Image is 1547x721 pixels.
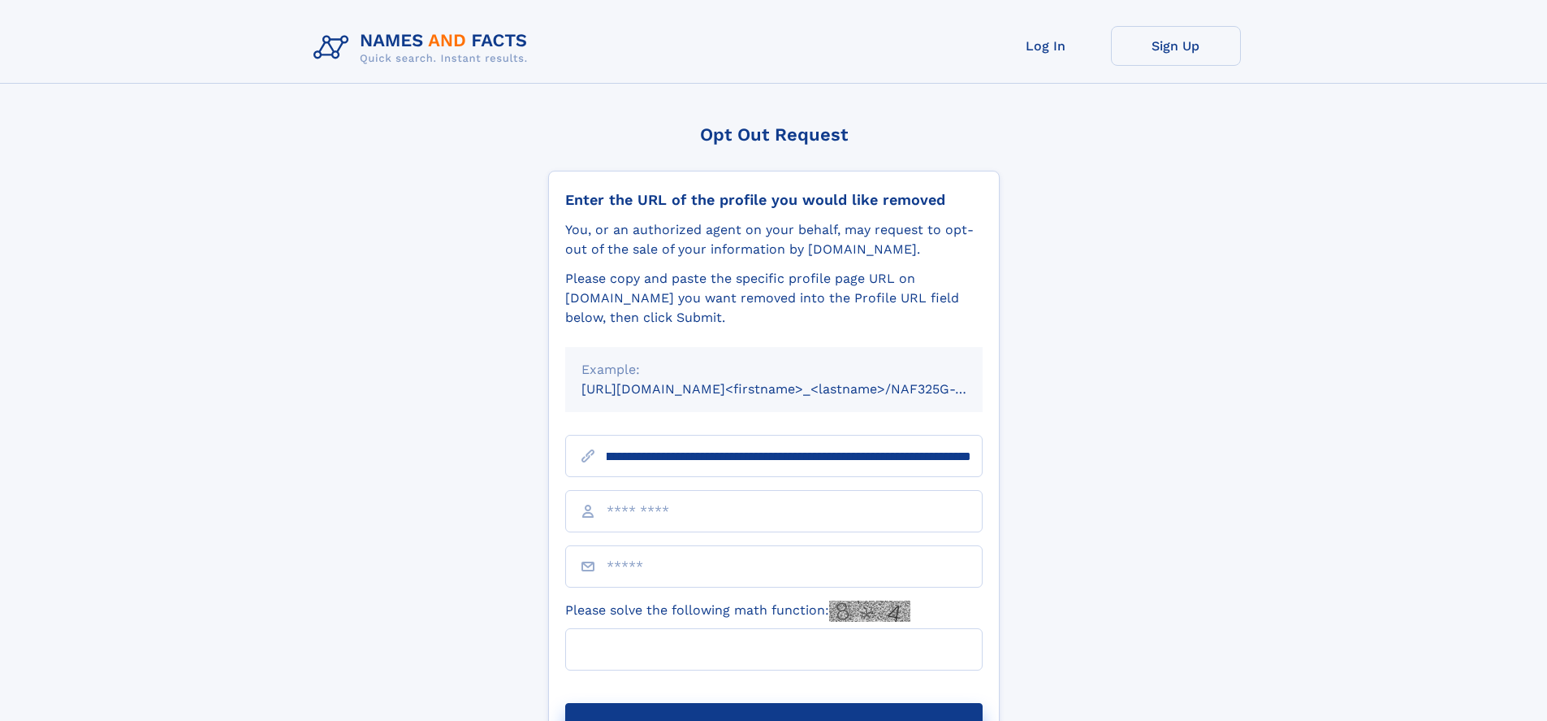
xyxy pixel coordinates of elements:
[565,269,983,328] div: Please copy and paste the specific profile page URL on [DOMAIN_NAME] you want removed into the Pr...
[307,26,541,70] img: Logo Names and Facts
[581,360,966,380] div: Example:
[548,124,1000,145] div: Opt Out Request
[1111,26,1241,66] a: Sign Up
[581,381,1013,397] small: [URL][DOMAIN_NAME]<firstname>_<lastname>/NAF325G-xxxxxxxx
[565,601,910,622] label: Please solve the following math function:
[565,191,983,209] div: Enter the URL of the profile you would like removed
[981,26,1111,66] a: Log In
[565,220,983,259] div: You, or an authorized agent on your behalf, may request to opt-out of the sale of your informatio...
